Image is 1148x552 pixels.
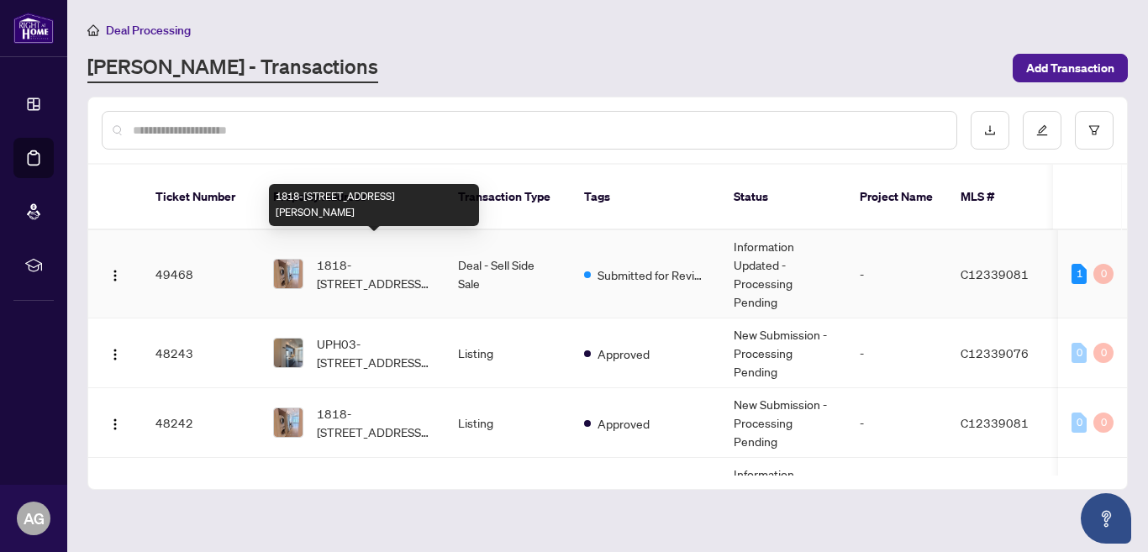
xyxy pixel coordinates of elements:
[961,415,1029,430] span: C12339081
[720,318,846,388] td: New Submission - Processing Pending
[846,230,947,318] td: -
[317,255,431,292] span: 1818-[STREET_ADDRESS][PERSON_NAME]
[971,111,1009,150] button: download
[87,53,378,83] a: [PERSON_NAME] - Transactions
[1093,264,1114,284] div: 0
[445,458,571,546] td: Listing
[984,124,996,136] span: download
[142,318,260,388] td: 48243
[445,165,571,230] th: Transaction Type
[1013,54,1128,82] button: Add Transaction
[1072,343,1087,363] div: 0
[947,165,1048,230] th: MLS #
[445,230,571,318] td: Deal - Sell Side Sale
[846,388,947,458] td: -
[598,344,650,363] span: Approved
[13,13,54,44] img: logo
[720,388,846,458] td: New Submission - Processing Pending
[317,404,431,441] span: 1818-[STREET_ADDRESS][PERSON_NAME]
[961,266,1029,281] span: C12339081
[1026,55,1114,81] span: Add Transaction
[142,165,260,230] th: Ticket Number
[142,458,260,546] td: 47409
[102,409,129,436] button: Logo
[317,334,431,371] span: UPH03-[STREET_ADDRESS][PERSON_NAME]
[274,260,303,288] img: thumbnail-img
[846,318,947,388] td: -
[720,230,846,318] td: Information Updated - Processing Pending
[445,318,571,388] td: Listing
[274,339,303,367] img: thumbnail-img
[106,23,191,38] span: Deal Processing
[108,348,122,361] img: Logo
[87,24,99,36] span: home
[846,458,947,546] td: -
[1072,413,1087,433] div: 0
[598,265,707,284] span: Submitted for Review
[1072,264,1087,284] div: 1
[142,230,260,318] td: 49468
[24,507,45,530] span: AG
[1036,124,1048,136] span: edit
[1075,111,1114,150] button: filter
[846,165,947,230] th: Project Name
[1023,111,1061,150] button: edit
[445,388,571,458] td: Listing
[571,165,720,230] th: Tags
[260,165,445,230] th: Property Address
[1081,493,1131,544] button: Open asap
[720,458,846,546] td: Information Updated - Processing Pending
[1088,124,1100,136] span: filter
[274,408,303,437] img: thumbnail-img
[269,184,479,226] div: 1818-[STREET_ADDRESS][PERSON_NAME]
[108,269,122,282] img: Logo
[598,414,650,433] span: Approved
[102,339,129,366] button: Logo
[108,418,122,431] img: Logo
[1093,343,1114,363] div: 0
[1093,413,1114,433] div: 0
[142,388,260,458] td: 48242
[720,165,846,230] th: Status
[102,260,129,287] button: Logo
[961,345,1029,360] span: C12339076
